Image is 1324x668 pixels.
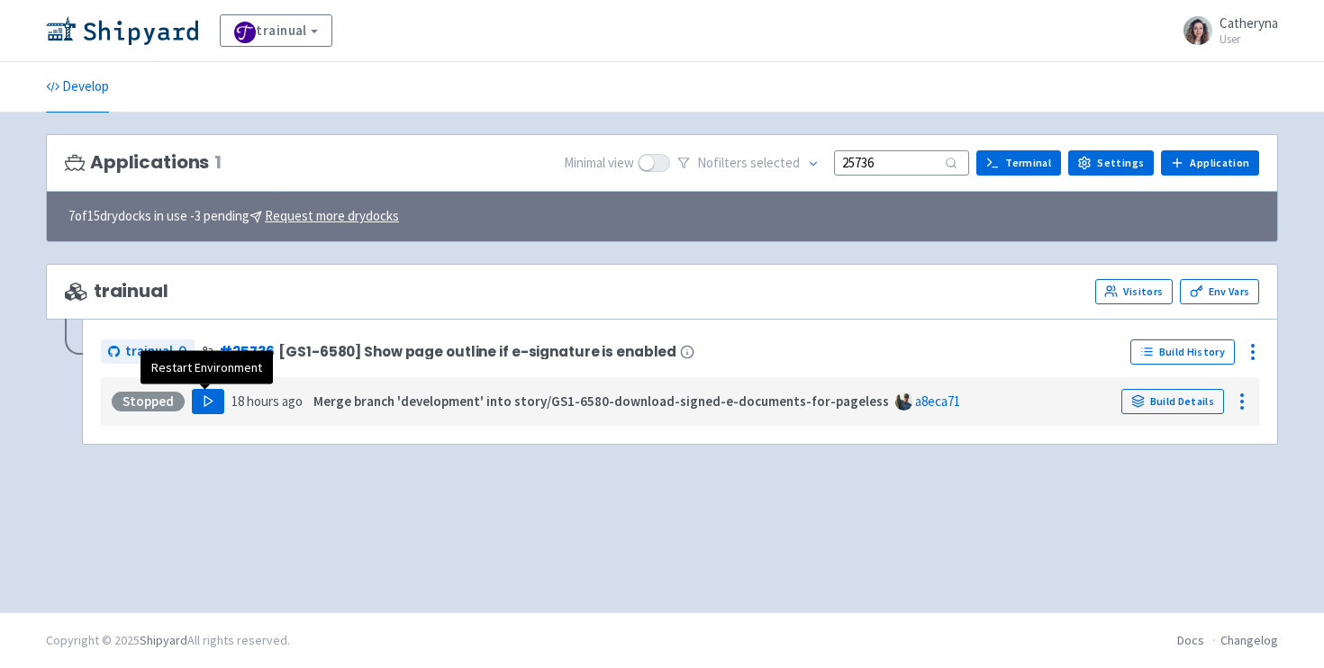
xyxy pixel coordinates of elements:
a: Changelog [1220,632,1278,648]
span: [GS1-6580] Show page outline if e-signature is enabled [278,344,676,359]
span: No filter s [697,153,800,174]
span: trainual [65,281,168,302]
a: Catheryna User [1173,16,1278,45]
u: Request more drydocks [265,207,399,224]
span: Minimal view [564,153,634,174]
a: Application [1161,150,1259,176]
span: 1 [214,152,222,173]
a: Settings [1068,150,1154,176]
a: Terminal [976,150,1061,176]
span: trainual [125,341,173,362]
button: Play [192,389,224,414]
div: Copyright © 2025 All rights reserved. [46,631,290,650]
time: 18 hours ago [231,393,303,410]
a: #25736 [219,342,275,361]
a: Docs [1177,632,1204,648]
a: Visitors [1095,279,1173,304]
a: Build Details [1121,389,1224,414]
a: Build History [1130,339,1235,365]
h3: Applications [65,152,222,173]
small: User [1220,33,1278,45]
span: 7 of 15 drydocks in use - 3 pending [68,206,399,227]
a: trainual [101,339,195,364]
a: Env Vars [1180,279,1259,304]
img: Shipyard logo [46,16,198,45]
a: trainual [220,14,332,47]
strong: Merge branch 'development' into story/GS1-6580-download-signed-e-documents-for-pageless [313,393,889,410]
a: Develop [46,62,109,113]
a: Shipyard [140,632,187,648]
input: Search... [834,150,969,175]
div: Stopped [112,392,185,411]
a: a8eca71 [915,393,960,410]
span: selected [750,154,800,171]
span: Catheryna [1220,14,1278,32]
